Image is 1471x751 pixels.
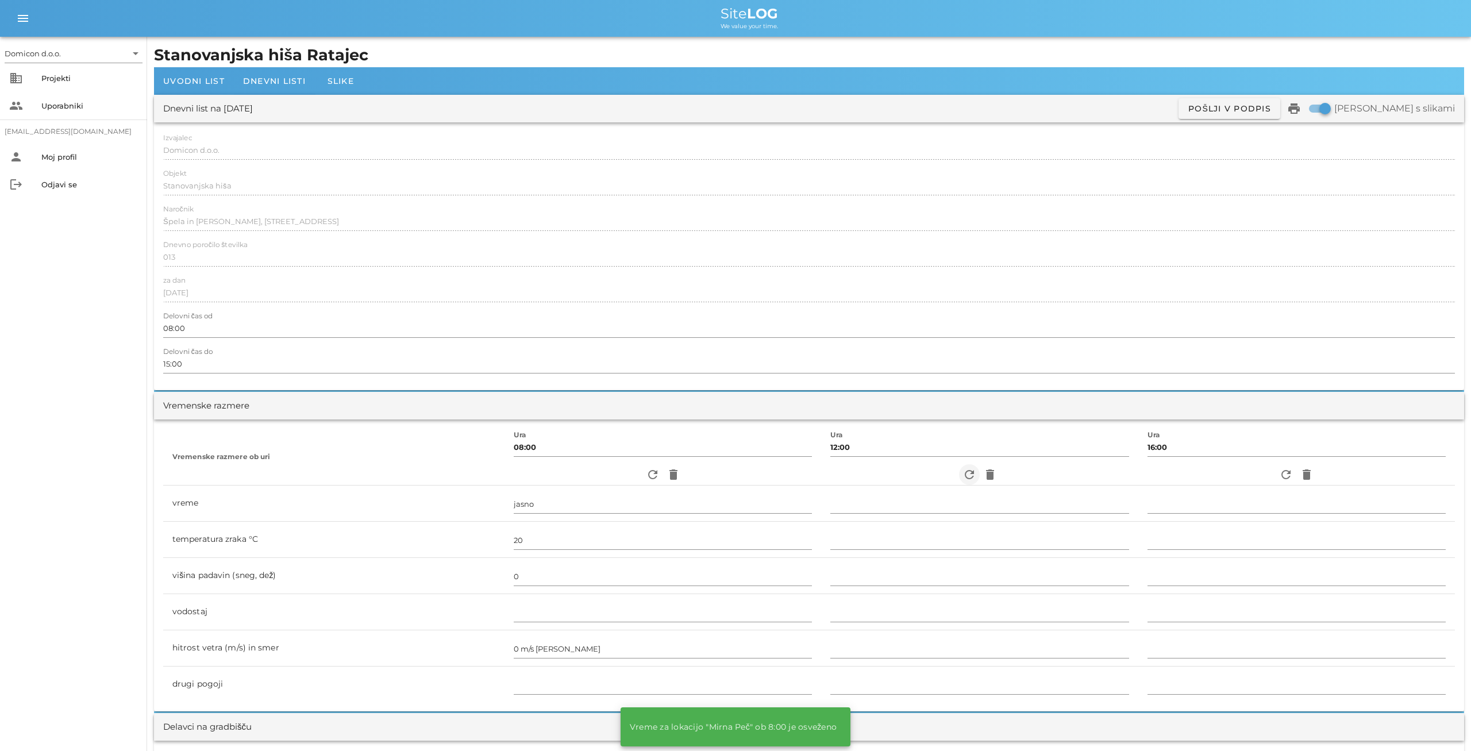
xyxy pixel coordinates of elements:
th: Vremenske razmere ob uri [163,429,505,486]
div: Moj profil [41,152,138,161]
td: temperatura zraka °C [163,522,505,558]
iframe: Chat Widget [1307,627,1471,751]
i: refresh [1279,468,1293,482]
div: Vreme za lokacijo "Mirna Peč" ob 8:00 je osveženo [621,713,846,741]
span: Uvodni list [163,76,225,86]
i: person [9,150,23,164]
i: refresh [962,468,976,482]
div: Uporabniki [41,101,138,110]
div: Pripomoček za klepet [1307,627,1471,751]
div: Dnevni list na [DATE] [163,102,253,115]
label: Objekt [163,170,187,178]
label: [PERSON_NAME] s slikami [1334,103,1455,114]
label: Ura [514,431,526,440]
span: Pošlji v podpis [1188,103,1271,114]
span: We value your time. [721,22,778,30]
label: Izvajalec [163,134,192,143]
label: Delovni čas do [163,348,213,356]
div: Odjavi se [41,180,138,189]
i: delete [667,468,680,482]
div: Projekti [41,74,138,83]
button: Pošlji v podpis [1179,98,1280,119]
b: LOG [747,5,778,22]
div: Domicon d.o.o. [5,44,143,63]
span: Slike [328,76,354,86]
div: Delavci na gradbišču [163,721,252,734]
span: Dnevni listi [243,76,306,86]
div: Domicon d.o.o. [5,48,61,59]
td: vodostaj [163,594,505,630]
i: delete [983,468,997,482]
label: Naročnik [163,205,194,214]
td: višina padavin (sneg, dež) [163,558,505,594]
i: business [9,71,23,85]
i: refresh [646,468,660,482]
i: menu [16,11,30,25]
i: logout [9,178,23,191]
td: drugi pogoji [163,667,505,702]
label: Ura [830,431,843,440]
div: Vremenske razmere [163,399,249,413]
label: Ura [1147,431,1160,440]
span: Site [721,5,778,22]
h1: Stanovanjska hiša Ratajec [154,44,1464,67]
label: Dnevno poročilo številka [163,241,248,249]
label: Delovni čas od [163,312,213,321]
label: za dan [163,276,186,285]
i: people [9,99,23,113]
i: arrow_drop_down [129,47,143,60]
td: hitrost vetra (m/s) in smer [163,630,505,667]
td: vreme [163,486,505,522]
i: delete [1300,468,1314,482]
i: print [1287,102,1301,115]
